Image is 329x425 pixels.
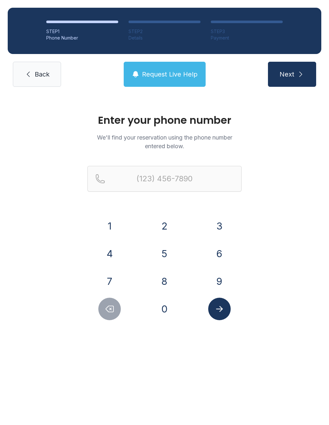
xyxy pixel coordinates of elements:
[208,270,231,293] button: 9
[98,215,121,237] button: 1
[46,28,118,35] div: STEP 1
[46,35,118,41] div: Phone Number
[211,35,283,41] div: Payment
[98,270,121,293] button: 7
[280,70,294,79] span: Next
[208,215,231,237] button: 3
[153,242,176,265] button: 5
[87,133,242,150] p: We'll find your reservation using the phone number entered below.
[35,70,49,79] span: Back
[211,28,283,35] div: STEP 3
[208,298,231,320] button: Submit lookup form
[129,35,200,41] div: Details
[153,298,176,320] button: 0
[98,242,121,265] button: 4
[153,215,176,237] button: 2
[129,28,200,35] div: STEP 2
[153,270,176,293] button: 8
[208,242,231,265] button: 6
[87,166,242,192] input: Reservation phone number
[142,70,198,79] span: Request Live Help
[98,298,121,320] button: Delete number
[87,115,242,125] h1: Enter your phone number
